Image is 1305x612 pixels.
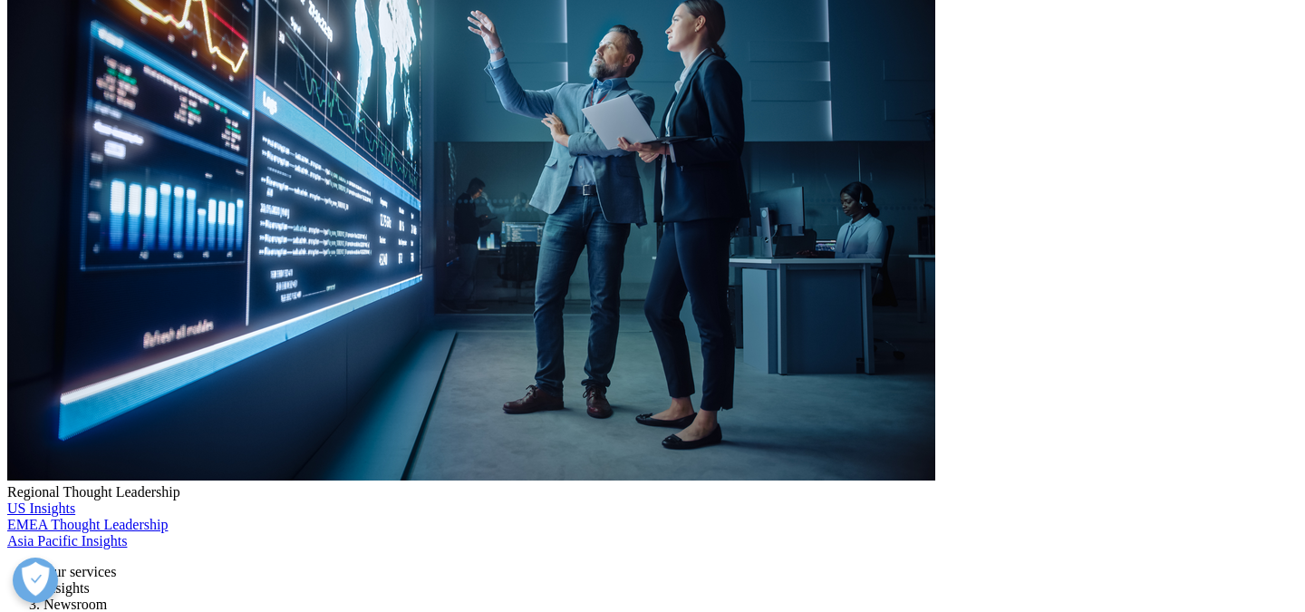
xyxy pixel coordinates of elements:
a: US Insights [7,500,75,516]
button: Open Preferences [13,558,58,603]
font: Insights [43,580,90,596]
a: Asia Pacific Insights [7,533,127,549]
font: Our services [43,564,116,579]
font: Regional Thought Leadership [7,484,180,500]
a: EMEA Thought Leadership [7,517,168,532]
font: Newsroom [43,597,107,612]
